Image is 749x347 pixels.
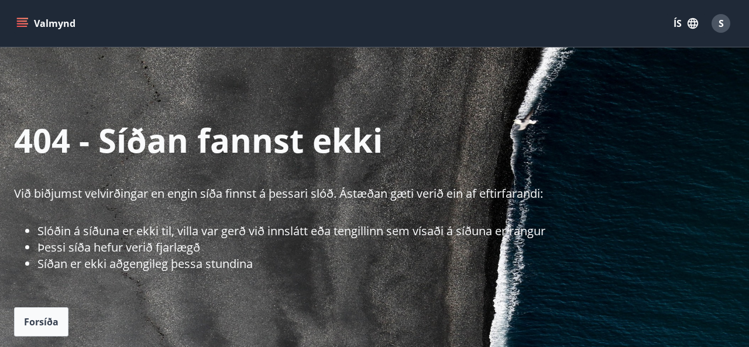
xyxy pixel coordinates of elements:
li: Þessi síða hefur verið fjarlægð [37,239,749,256]
button: Forsíða [14,307,68,336]
li: Slóðin á síðuna er ekki til, villa var gerð við innslátt eða tengillinn sem vísaði á síðuna er ra... [37,223,749,239]
span: Forsíða [24,315,59,328]
button: S [707,9,735,37]
button: menu [14,13,80,34]
p: 404 - Síðan fannst ekki [14,118,749,162]
p: Við biðjumst velvirðingar en engin síða finnst á þessari slóð. Ástæðan gæti verið ein af eftirfar... [14,185,749,202]
button: ÍS [667,13,705,34]
li: Síðan er ekki aðgengileg þessa stundina [37,256,749,272]
span: S [719,17,724,30]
